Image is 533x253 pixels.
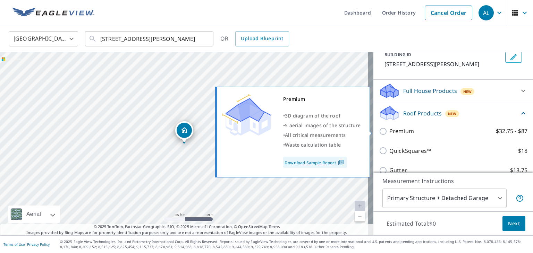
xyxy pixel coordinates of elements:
[403,87,457,95] p: Full House Products
[502,216,525,232] button: Next
[285,132,346,138] span: All critical measurements
[382,189,507,208] div: Primary Structure + Detached Garage
[403,109,442,117] p: Roof Products
[220,31,289,46] div: OR
[283,94,361,104] div: Premium
[336,159,346,166] img: Pdf Icon
[508,219,520,228] span: Next
[505,52,522,63] button: Edit building 1
[381,216,441,231] p: Estimated Total: $0
[382,177,524,185] p: Measurement Instructions
[379,105,527,121] div: Roof ProductsNew
[355,201,365,211] a: Current Level 20, Zoom In Disabled
[285,141,341,148] span: Waste calculation table
[283,140,361,150] div: •
[384,60,502,68] p: [STREET_ADDRESS][PERSON_NAME]
[60,239,530,250] p: © 2025 Eagle View Technologies, Inc. and Pictometry International Corp. All Rights Reserved. Repo...
[241,34,283,43] span: Upload Blueprint
[8,206,60,223] div: Aerial
[448,111,457,116] span: New
[384,52,411,58] p: BUILDING ID
[235,31,289,46] a: Upload Blueprint
[389,147,431,155] p: QuickSquares™
[516,194,524,202] span: Your report will include the primary structure and a detached garage if one exists.
[9,29,78,49] div: [GEOGRAPHIC_DATA]
[283,157,347,168] a: Download Sample Report
[425,6,472,20] a: Cancel Order
[355,211,365,221] a: Current Level 20, Zoom Out
[379,82,527,99] div: Full House ProductsNew
[3,242,50,246] p: |
[285,122,361,129] span: 5 aerial images of the structure
[12,8,94,18] img: EV Logo
[269,224,280,229] a: Terms
[518,147,527,155] p: $18
[238,224,267,229] a: OpenStreetMap
[222,94,271,136] img: Premium
[510,166,527,175] p: $13.75
[3,242,25,247] a: Terms of Use
[283,111,361,121] div: •
[27,242,50,247] a: Privacy Policy
[94,224,280,230] span: © 2025 TomTom, Earthstar Geographics SIO, © 2025 Microsoft Corporation, ©
[389,166,407,175] p: Gutter
[389,127,414,136] p: Premium
[283,121,361,130] div: •
[24,206,43,223] div: Aerial
[496,127,527,136] p: $32.75 - $87
[283,130,361,140] div: •
[175,121,193,143] div: Dropped pin, building 1, Residential property, 1176 E Kennedy Ln San Luis, AZ 85336
[285,112,340,119] span: 3D diagram of the roof
[479,5,494,20] div: AL
[100,29,199,49] input: Search by address or latitude-longitude
[463,89,472,94] span: New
